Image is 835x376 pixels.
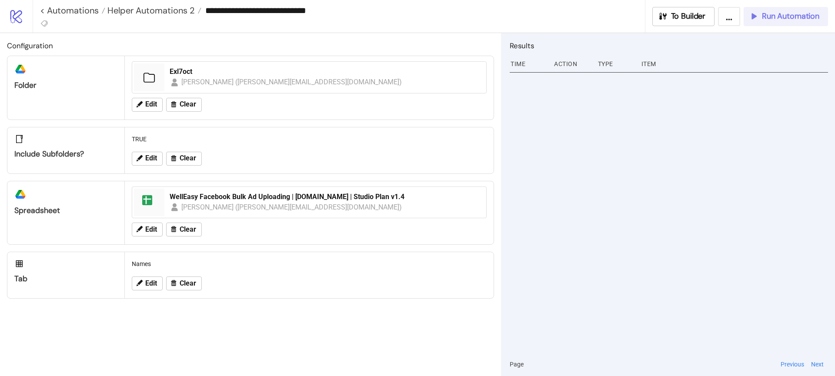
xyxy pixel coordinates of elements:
button: Next [808,359,826,369]
button: Clear [166,152,202,166]
div: [PERSON_NAME] ([PERSON_NAME][EMAIL_ADDRESS][DOMAIN_NAME]) [181,202,402,213]
span: Edit [145,226,157,233]
div: Spreadsheet [14,206,117,216]
div: [PERSON_NAME] ([PERSON_NAME][EMAIL_ADDRESS][DOMAIN_NAME]) [181,77,402,87]
span: Helper Automations 2 [105,5,195,16]
span: Clear [180,280,196,287]
span: Run Automation [762,11,819,21]
button: ... [718,7,740,26]
div: Names [128,256,490,272]
span: To Builder [671,11,706,21]
button: Edit [132,276,163,290]
div: WellEasy Facebook Bulk Ad Uploading | [DOMAIN_NAME] | Studio Plan v1.4 [170,192,481,202]
span: Edit [145,280,157,287]
button: Run Automation [744,7,828,26]
button: Clear [166,223,202,236]
button: Previous [778,359,807,369]
button: To Builder [652,7,715,26]
button: Clear [166,276,202,290]
button: Edit [132,152,163,166]
span: Page [510,359,524,369]
h2: Results [510,40,828,51]
button: Edit [132,223,163,236]
h2: Configuration [7,40,494,51]
div: Type [597,56,635,72]
div: Include subfolders? [14,149,117,159]
button: Edit [132,98,163,112]
div: Exl7oct [170,67,481,77]
div: Time [510,56,547,72]
span: Clear [180,154,196,162]
div: Action [553,56,591,72]
span: Edit [145,100,157,108]
span: Edit [145,154,157,162]
div: Folder [14,80,117,90]
a: < Automations [40,6,105,15]
a: Helper Automations 2 [105,6,201,15]
button: Clear [166,98,202,112]
span: Clear [180,226,196,233]
div: TRUE [128,131,490,147]
div: Item [641,56,828,72]
span: Clear [180,100,196,108]
div: Tab [14,274,117,284]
